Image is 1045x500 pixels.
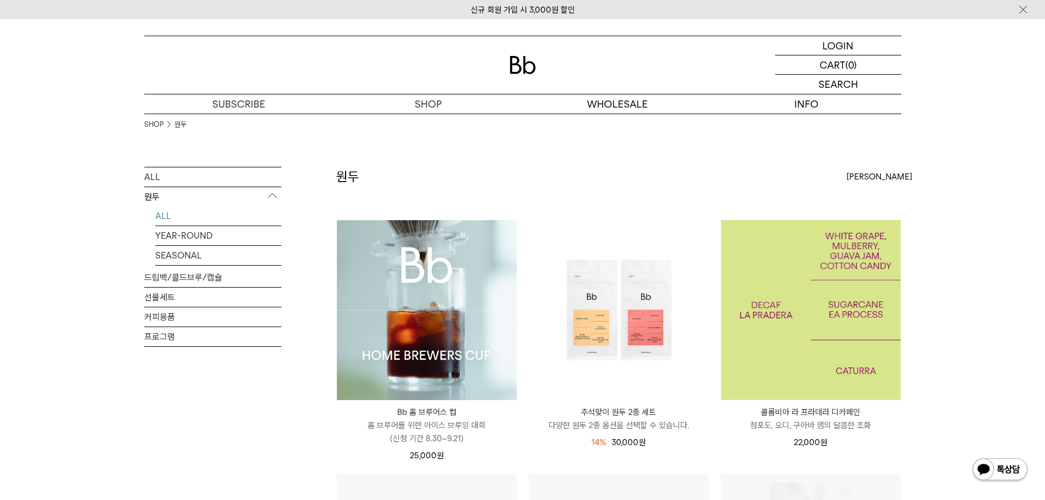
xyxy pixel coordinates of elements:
span: [PERSON_NAME] [846,170,912,183]
p: 다양한 원두 2종 옵션을 선택할 수 있습니다. [529,419,709,432]
p: 콜롬비아 라 프라데라 디카페인 [721,406,901,419]
img: 1000001187_add2_054.jpg [721,220,901,400]
a: SHOP [144,119,163,130]
a: Bb 홈 브루어스 컵 홈 브루어를 위한 아이스 브루잉 대회(신청 기간 8.30~9.21) [337,406,517,445]
a: 프로그램 [144,327,281,346]
img: Bb 홈 브루어스 컵 [337,220,517,400]
img: 카카오톡 채널 1:1 채팅 버튼 [971,457,1029,484]
a: LOGIN [775,36,901,55]
a: 콜롬비아 라 프라데라 디카페인 청포도, 오디, 구아바 잼의 달콤한 조화 [721,406,901,432]
p: (0) [845,55,857,74]
p: SEARCH [818,75,858,94]
a: 원두 [174,119,187,130]
div: 14% [591,436,606,449]
h2: 원두 [336,167,359,186]
img: 추석맞이 원두 2종 세트 [529,220,709,400]
span: 원 [639,437,646,447]
p: 홈 브루어를 위한 아이스 브루잉 대회 (신청 기간 8.30~9.21) [337,419,517,445]
p: 추석맞이 원두 2종 세트 [529,406,709,419]
a: CART (0) [775,55,901,75]
p: 원두 [144,187,281,207]
span: 원 [437,451,444,460]
span: 30,000 [612,437,646,447]
a: ALL [155,206,281,226]
a: 드립백/콜드브루/캡슐 [144,268,281,287]
span: 원 [820,437,827,447]
a: 커피용품 [144,307,281,327]
a: 신규 회원 가입 시 3,000원 할인 [471,5,575,15]
p: CART [820,55,845,74]
p: 청포도, 오디, 구아바 잼의 달콤한 조화 [721,419,901,432]
a: 콜롬비아 라 프라데라 디카페인 [721,220,901,400]
p: LOGIN [822,36,854,55]
a: 추석맞이 원두 2종 세트 다양한 원두 2종 옵션을 선택할 수 있습니다. [529,406,709,432]
a: 선물세트 [144,288,281,307]
a: ALL [144,167,281,187]
a: YEAR-ROUND [155,226,281,245]
a: SUBSCRIBE [144,94,334,114]
span: 25,000 [410,451,444,460]
img: 로고 [510,56,536,74]
a: SHOP [334,94,523,114]
span: 22,000 [794,437,827,447]
p: WHOLESALE [523,94,712,114]
a: SEASONAL [155,246,281,265]
p: INFO [712,94,901,114]
p: Bb 홈 브루어스 컵 [337,406,517,419]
